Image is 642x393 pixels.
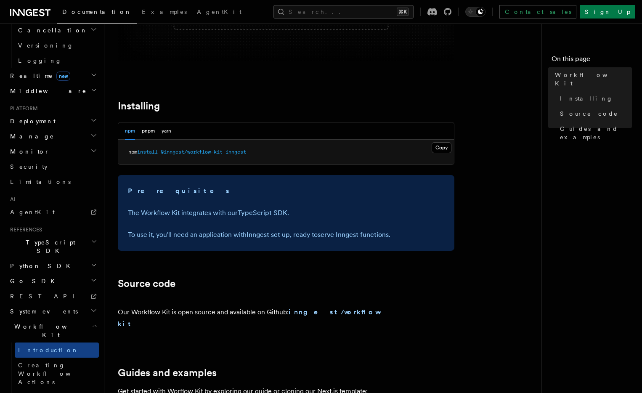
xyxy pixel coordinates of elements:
p: Our Workflow Kit is open source and available on Github: [118,306,388,330]
a: serve Inngest functions [318,231,389,239]
a: Limitations [7,174,99,189]
a: TypeScript SDK [238,209,287,217]
button: Middleware [7,83,99,98]
button: Manage [7,129,99,144]
a: Source code [557,106,632,121]
a: Guides and examples [557,121,632,145]
button: Go SDK [7,274,99,289]
span: REST API [10,293,82,300]
span: Workflow Kit [7,322,92,339]
span: Middleware [7,87,87,95]
a: Contact sales [499,5,576,19]
h4: On this page [552,54,632,67]
span: install [137,149,158,155]
a: AgentKit [7,204,99,220]
span: Monitor [7,147,50,156]
button: Deployment [7,114,99,129]
button: Realtimenew [7,68,99,83]
p: To use it, you'll need an application with , ready to . [128,229,444,241]
span: Platform [7,105,38,112]
span: Cancellation [15,26,88,35]
button: Copy [432,142,451,153]
button: TypeScript SDK [7,235,99,258]
a: Creating Workflow Actions [15,358,99,390]
span: Go SDK [7,277,60,285]
span: npm [128,149,137,155]
button: Monitor [7,144,99,159]
button: npm [125,122,135,140]
span: System events [7,307,78,316]
button: Workflow Kit [7,319,99,343]
a: Security [7,159,99,174]
a: REST API [7,289,99,304]
span: @inngest/workflow-kit [161,149,223,155]
span: new [56,72,70,81]
span: Source code [560,109,618,118]
span: Security [10,163,48,170]
button: System events [7,304,99,319]
a: Introduction [15,343,99,358]
span: Versioning [18,42,74,49]
button: Toggle dark mode [465,7,485,17]
span: Workflow Kit [555,71,632,88]
button: pnpm [142,122,155,140]
a: AgentKit [192,3,247,23]
button: Cancellation [15,23,99,38]
a: Logging [15,53,99,68]
span: AI [7,196,16,203]
span: TypeScript SDK [7,238,91,255]
span: inngest [225,149,246,155]
button: Python SDK [7,258,99,274]
a: Examples [137,3,192,23]
a: Installing [557,91,632,106]
a: Guides and examples [118,367,217,379]
button: yarn [162,122,171,140]
a: Source code [118,278,175,289]
span: Introduction [18,347,79,353]
span: Examples [142,8,187,15]
p: The Workflow Kit integrates with our . [128,207,444,219]
strong: Prerequisites [128,187,231,195]
span: Logging [18,57,62,64]
a: Installing [118,100,160,112]
span: Realtime [7,72,70,80]
span: Limitations [10,178,71,185]
kbd: ⌘K [397,8,409,16]
a: Versioning [15,38,99,53]
span: AgentKit [197,8,241,15]
a: Documentation [57,3,137,24]
a: Workflow Kit [552,67,632,91]
span: Deployment [7,117,56,125]
span: Guides and examples [560,125,632,141]
button: Search...⌘K [273,5,414,19]
span: Python SDK [7,262,75,270]
span: Creating Workflow Actions [18,362,91,385]
iframe: GitHub [391,314,454,322]
a: Sign Up [580,5,635,19]
span: References [7,226,42,233]
span: Installing [560,94,613,103]
span: Documentation [62,8,132,15]
a: Inngest set up [247,231,290,239]
span: AgentKit [10,209,55,215]
span: Manage [7,132,54,141]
